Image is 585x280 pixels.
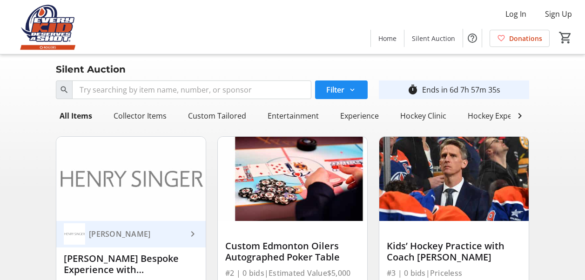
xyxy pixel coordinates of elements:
a: Silent Auction [404,30,463,47]
button: Cart [557,29,574,46]
a: Henry Singer[PERSON_NAME] [56,221,206,247]
span: Log In [505,8,526,20]
img: Kids’ Hockey Practice with Coach Knoblauch [379,137,529,221]
div: All Items [56,107,96,125]
span: Donations [509,33,542,43]
div: [PERSON_NAME] Bespoke Experience with [PERSON_NAME] & [PERSON_NAME] [64,253,198,275]
input: Try searching by item name, number, or sponsor [72,80,311,99]
div: Kids’ Hockey Practice with Coach [PERSON_NAME] [387,240,521,263]
span: Filter [326,84,344,95]
span: Sign Up [545,8,572,20]
div: Hockey Clinic [397,107,450,125]
div: #3 | 0 bids | Priceless [387,267,521,280]
div: Custom Tailored [184,107,250,125]
div: Entertainment [264,107,323,125]
button: Sign Up [538,7,579,21]
span: Home [378,33,397,43]
img: Edmonton Oilers Community Foundation's Logo [6,4,88,50]
img: Custom Edmonton Oilers Autographed Poker Table [218,137,367,221]
img: Henry Singer [64,223,85,245]
div: Silent Auction [50,62,131,77]
mat-icon: keyboard_arrow_right [187,228,198,240]
div: Custom Edmonton Oilers Autographed Poker Table [225,240,360,263]
div: Experience [336,107,383,125]
div: Collector Items [110,107,170,125]
button: Log In [498,7,534,21]
span: Silent Auction [412,33,455,43]
a: Donations [490,30,550,47]
div: Ends in 6d 7h 57m 35s [422,84,500,95]
img: Henry Singer Bespoke Experience with Evan Bouchard & Ryan Nugent-Hopkins [56,137,206,221]
a: Home [371,30,404,47]
mat-icon: timer_outline [407,84,418,95]
div: #2 | 0 bids | Estimated Value $5,000 [225,267,360,280]
button: Help [463,29,482,47]
div: [PERSON_NAME] [85,229,187,239]
div: Hockey Experience [464,107,538,125]
button: Filter [315,80,368,99]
